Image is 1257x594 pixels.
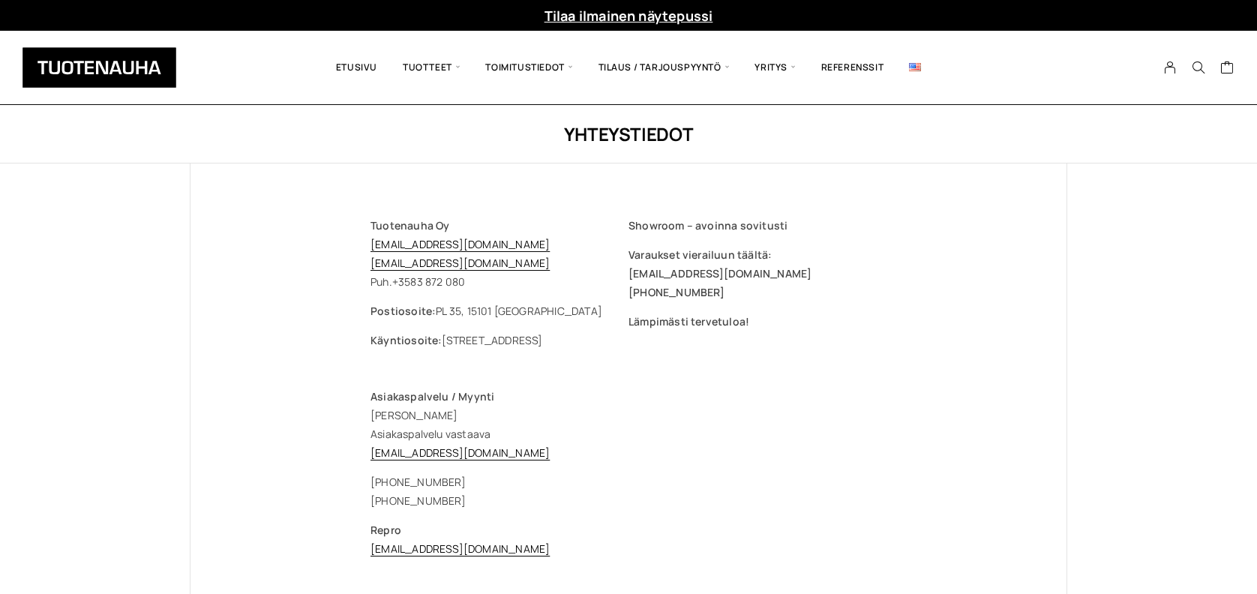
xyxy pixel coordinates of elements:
[370,218,449,232] span: Tuotenauha Oy
[472,42,585,93] span: Toimitustiedot
[1220,60,1234,78] a: Cart
[370,389,494,403] strong: Asiakaspalvelu / Myynti
[370,237,550,251] a: [EMAIL_ADDRESS][DOMAIN_NAME]
[628,285,725,299] span: [PHONE_NUMBER]
[742,42,808,93] span: Yritys
[370,301,628,320] p: PL 35, 15101 [GEOGRAPHIC_DATA]
[390,42,472,93] span: Tuotteet
[628,218,787,232] span: Showroom – avoinna sovitusti
[370,333,442,347] b: Käyntiosoite:
[586,42,742,93] span: Tilaus / Tarjouspyyntö
[1184,61,1213,74] button: Search
[628,314,749,328] span: Lämpimästi tervetuloa!
[628,247,772,262] span: Varaukset vierailuun täältä:
[370,331,628,349] p: [STREET_ADDRESS]
[190,121,1067,146] h1: Yhteystiedot
[370,304,436,318] b: Postiosoite:
[370,256,550,270] a: [EMAIL_ADDRESS][DOMAIN_NAME]
[370,472,886,510] div: [PHONE_NUMBER] [PHONE_NUMBER]
[909,63,921,71] img: English
[1156,61,1185,74] a: My Account
[22,47,176,88] img: Tuotenauha Oy
[323,42,390,93] a: Etusivu
[370,523,401,537] strong: Repro
[370,216,628,291] p: Puh. 3 872 080
[628,266,811,280] span: [EMAIL_ADDRESS][DOMAIN_NAME]
[808,42,897,93] a: Referenssit
[370,445,550,460] a: [EMAIL_ADDRESS][DOMAIN_NAME]
[370,387,886,462] p: [PERSON_NAME] Asiakaspalvelu vastaava
[370,541,550,556] a: [EMAIL_ADDRESS][DOMAIN_NAME]
[392,274,417,289] span: +358
[544,7,713,25] a: Tilaa ilmainen näytepussi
